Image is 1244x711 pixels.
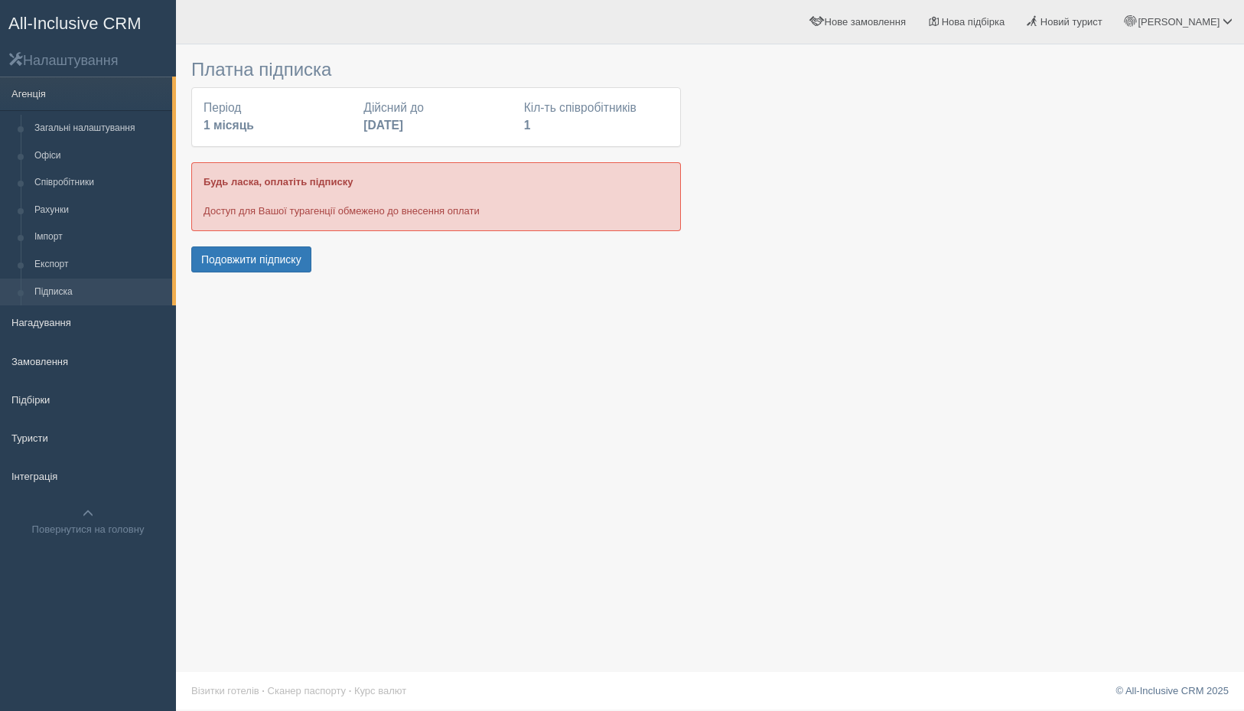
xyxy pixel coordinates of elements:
span: Новий турист [1040,16,1102,28]
div: Кіл-ть співробітників [516,99,676,135]
a: Експорт [28,251,172,279]
span: Нове замовлення [825,16,906,28]
a: Співробітники [28,169,172,197]
a: © All-Inclusive CRM 2025 [1115,685,1229,696]
b: [DATE] [363,119,403,132]
div: Доступ для Вашої турагенції обмежено до внесення оплати [191,162,681,230]
b: 1 місяць [204,119,254,132]
a: Загальні налаштування [28,115,172,142]
span: · [349,685,352,696]
a: Курс валют [354,685,406,696]
div: Період [196,99,356,135]
h3: Платна підписка [191,60,681,80]
b: Будь ласка, оплатіть підписку [204,176,353,188]
button: Подовжити підписку [191,246,311,272]
div: Дійсний до [356,99,516,135]
a: Сканер паспорту [268,685,346,696]
a: Підписка [28,279,172,306]
span: · [262,685,265,696]
b: 1 [524,119,531,132]
span: [PERSON_NAME] [1138,16,1220,28]
a: Офіси [28,142,172,170]
span: All-Inclusive CRM [8,14,142,33]
a: Рахунки [28,197,172,224]
a: Імпорт [28,223,172,251]
a: Візитки готелів [191,685,259,696]
span: Нова підбірка [942,16,1005,28]
a: All-Inclusive CRM [1,1,175,43]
